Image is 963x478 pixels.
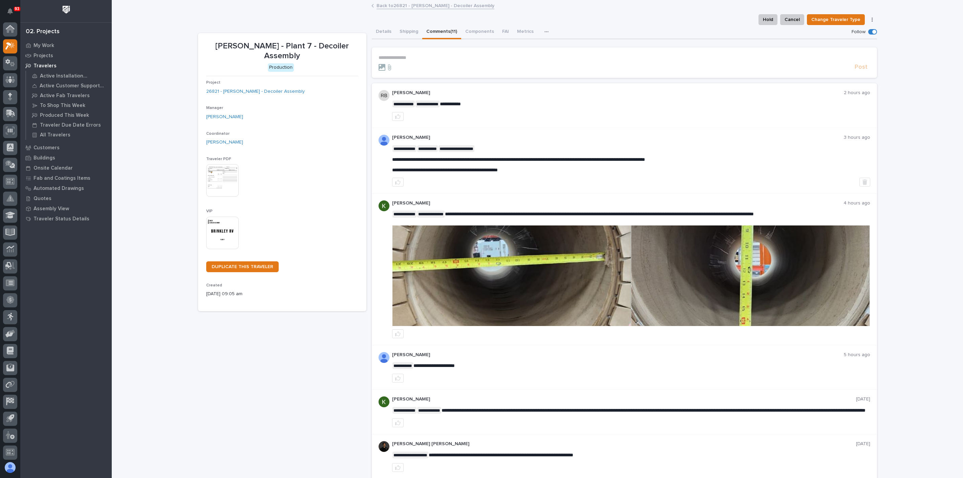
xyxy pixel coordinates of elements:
p: Traveler Status Details [34,216,89,222]
p: 3 hours ago [844,135,870,140]
p: [PERSON_NAME] [PERSON_NAME] [392,441,856,447]
a: All Travelers [26,130,112,139]
a: Back to26821 - [PERSON_NAME] - Decoiler Assembly [377,1,494,9]
a: Travelers [20,61,112,71]
a: [PERSON_NAME] [206,139,243,146]
a: Assembly View [20,203,112,214]
a: Customers [20,143,112,153]
a: Fab and Coatings Items [20,173,112,183]
a: Active Customer Support Travelers [26,81,112,90]
p: [PERSON_NAME] [392,90,844,96]
button: Delete post [859,178,870,187]
span: Hold [763,16,773,24]
div: Production [268,63,294,72]
p: Quotes [34,196,51,202]
a: Automated Drawings [20,183,112,193]
span: Manager [206,106,223,110]
p: Active Installation Travelers [40,73,107,79]
p: Automated Drawings [34,186,84,192]
p: [PERSON_NAME] [392,352,844,358]
p: Follow [852,29,865,35]
span: Change Traveler Type [811,16,860,24]
button: Post [852,63,870,71]
a: Produced This Week [26,110,112,120]
a: [PERSON_NAME] [206,113,243,121]
span: DUPLICATE THIS TRAVELER [212,264,273,269]
span: Project [206,81,220,85]
button: Hold [758,14,777,25]
button: Components [461,25,498,39]
a: Active Fab Travelers [26,91,112,100]
p: 2 hours ago [844,90,870,96]
p: [PERSON_NAME] [392,200,843,206]
a: DUPLICATE THIS TRAVELER [206,261,279,272]
p: Active Customer Support Travelers [40,83,107,89]
p: [PERSON_NAME] [392,135,844,140]
p: [PERSON_NAME] [392,396,856,402]
p: [PERSON_NAME] - Plant 7 - Decoiler Assembly [206,41,358,61]
img: Workspace Logo [60,3,72,16]
p: Produced This Week [40,112,89,118]
p: 93 [15,6,19,11]
a: Projects [20,50,112,61]
button: like this post [392,418,404,427]
button: Cancel [780,14,804,25]
button: Shipping [395,25,422,39]
button: like this post [392,374,404,383]
p: [DATE] 09:05 am [206,290,358,298]
img: AFdZucrzKcpQKH9jC-cfEsAZSAlTzo7yxz5Vk-WBr5XOv8fk2o2SBDui5wJFEtGkd79H79_oczbMRVxsFnQCrP5Je6bcu5vP_... [379,352,389,363]
p: Buildings [34,155,55,161]
button: like this post [392,329,404,338]
p: [DATE] [856,396,870,402]
a: My Work [20,40,112,50]
a: Traveler Due Date Errors [26,120,112,130]
button: Change Traveler Type [807,14,865,25]
button: like this post [392,463,404,472]
p: Active Fab Travelers [40,93,90,99]
p: To Shop This Week [40,103,85,109]
span: Traveler PDF [206,157,231,161]
p: Fab and Coatings Items [34,175,90,181]
p: All Travelers [40,132,70,138]
p: 4 hours ago [843,200,870,206]
span: Post [855,63,868,71]
img: ACg8ocJ82m_yTv-Z4hb_fCauuLRC_sS2187g2m0EbYV5PNiMLtn0JYTq=s96-c [379,396,389,407]
button: Details [372,25,395,39]
span: Coordinator [206,132,230,136]
a: 26821 - [PERSON_NAME] - Decoiler Assembly [206,88,305,95]
p: My Work [34,43,54,49]
p: Customers [34,145,60,151]
a: Traveler Status Details [20,214,112,224]
button: like this post [392,178,404,187]
div: 02. Projects [26,28,60,36]
a: Active Installation Travelers [26,71,112,81]
a: To Shop This Week [26,101,112,110]
img: sjoYg5HrSnqbeah8ZJ2s [379,441,389,452]
span: Cancel [785,16,800,24]
button: like this post [392,112,404,121]
p: Assembly View [34,206,69,212]
p: 5 hours ago [844,352,870,358]
a: Quotes [20,193,112,203]
button: Metrics [513,25,538,39]
a: Buildings [20,153,112,163]
span: VIP [206,209,213,213]
img: AD5-WCmqz5_Kcnfb-JNJs0Fv3qBS0Jz1bxG2p1UShlkZ8J-3JKvvASxRW6Lr0wxC8O3POQnnEju8qItGG9E5Uxbglh-85Yquq... [379,135,389,146]
p: Traveler Due Date Errors [40,122,101,128]
button: users-avatar [3,460,17,475]
span: Created [206,283,222,287]
button: Notifications [3,4,17,18]
p: Projects [34,53,53,59]
img: ACg8ocJ82m_yTv-Z4hb_fCauuLRC_sS2187g2m0EbYV5PNiMLtn0JYTq=s96-c [379,200,389,211]
p: Onsite Calendar [34,165,73,171]
button: Comments (11) [422,25,461,39]
div: Notifications93 [8,8,17,19]
button: FAI [498,25,513,39]
p: Travelers [34,63,57,69]
a: Onsite Calendar [20,163,112,173]
p: [DATE] [856,441,870,447]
